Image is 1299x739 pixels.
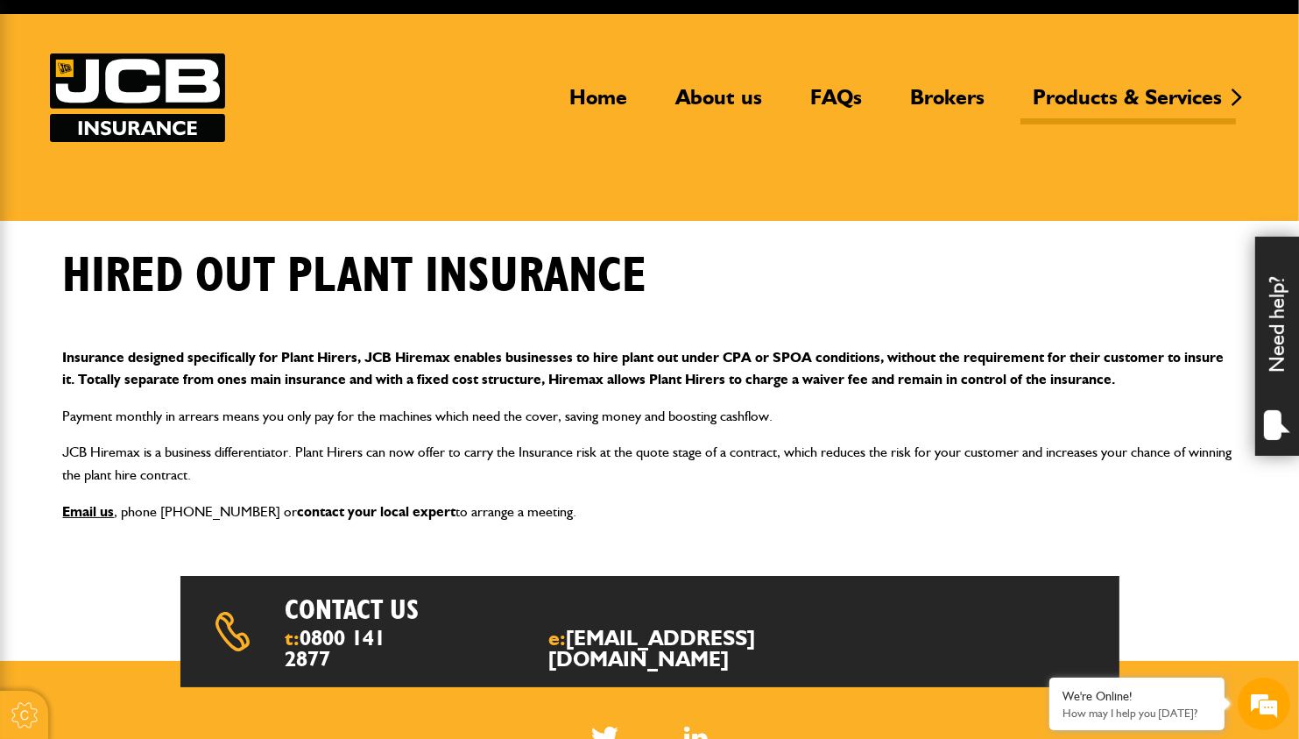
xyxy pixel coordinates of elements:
a: FAQs [798,84,876,124]
span: e: [548,628,843,670]
a: [EMAIL_ADDRESS][DOMAIN_NAME] [548,625,755,671]
div: Need help? [1255,237,1299,456]
a: About us [663,84,776,124]
a: contact your local expert [298,503,456,520]
em: Start Chat [238,540,318,564]
input: Enter your phone number [23,266,320,304]
img: JCB Insurance Services logo [50,53,225,142]
div: Minimize live chat window [287,9,329,51]
textarea: Type your message and hit 'Enter' [23,317,320,525]
a: JCB Insurance Services [50,53,225,142]
a: Home [557,84,641,124]
input: Enter your email address [23,214,320,252]
div: Chat with us now [91,98,294,121]
p: How may I help you today? [1062,707,1211,720]
div: We're Online! [1062,689,1211,704]
input: Enter your last name [23,162,320,201]
a: 0800 141 2877 [286,625,386,671]
a: Email us [63,503,115,520]
a: Products & Services [1020,84,1236,124]
h2: Contact us [286,593,696,627]
p: , phone [PHONE_NUMBER] or to arrange a meeting. [63,501,1237,523]
span: t: [286,628,401,670]
img: d_20077148190_company_1631870298795_20077148190 [30,97,74,122]
p: Payment monthly in arrears means you only pay for the machines which need the cover, saving money... [63,405,1237,428]
p: JCB Hiremax is a business differentiator. Plant Hirers can now offer to carry the Insurance risk ... [63,441,1237,486]
a: Brokers [898,84,999,124]
p: Insurance designed specifically for Plant Hirers, JCB Hiremax enables businesses to hire plant ou... [63,346,1237,391]
h1: Hired out plant insurance [63,247,647,306]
